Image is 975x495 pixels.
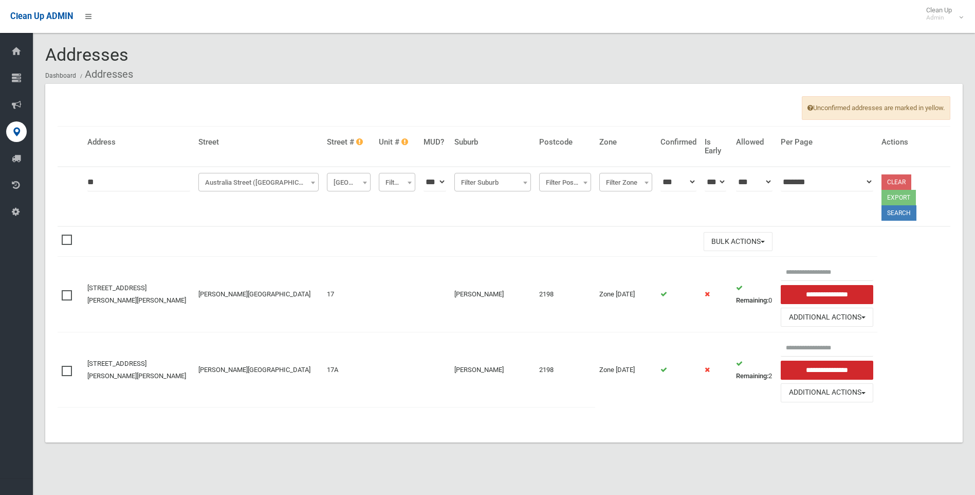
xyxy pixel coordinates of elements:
span: Filter Unit # [381,175,413,190]
span: Filter Suburb [454,173,531,191]
strong: Remaining: [736,296,768,304]
td: [PERSON_NAME][GEOGRAPHIC_DATA] [194,257,323,332]
a: [STREET_ADDRESS][PERSON_NAME][PERSON_NAME] [87,360,186,380]
td: 0 [732,257,777,332]
li: Addresses [78,65,133,84]
span: Australia Street (BASS HILL) [198,173,319,191]
td: [PERSON_NAME][GEOGRAPHIC_DATA] [194,332,323,408]
a: Dashboard [45,72,76,79]
td: 17A [323,332,375,408]
a: [STREET_ADDRESS][PERSON_NAME][PERSON_NAME] [87,284,186,304]
small: Admin [926,14,952,22]
h4: Per Page [781,138,873,147]
h4: Street [198,138,319,147]
h4: MUD? [424,138,446,147]
button: Search [881,205,916,221]
h4: Zone [599,138,652,147]
td: [PERSON_NAME] [450,257,536,332]
strong: Remaining: [736,372,768,380]
h4: Unit # [379,138,415,147]
button: Bulk Actions [704,232,772,251]
button: Export [881,190,916,205]
h4: Street # [327,138,371,147]
td: Zone [DATE] [595,257,656,332]
a: Clear [881,174,911,190]
td: [PERSON_NAME] [450,332,536,408]
span: Filter Street # [327,173,371,191]
span: Filter Zone [602,175,650,190]
button: Additional Actions [781,308,873,327]
h4: Is Early [705,138,728,155]
h4: Actions [881,138,946,147]
span: Filter Postcode [542,175,588,190]
td: 2198 [535,332,595,408]
span: Filter Zone [599,173,652,191]
span: Filter Street # [329,175,368,190]
span: Addresses [45,44,128,65]
span: Australia Street (BASS HILL) [201,175,316,190]
span: Filter Postcode [539,173,591,191]
td: 2198 [535,257,595,332]
span: Filter Unit # [379,173,415,191]
span: Clean Up [921,6,962,22]
h4: Address [87,138,190,147]
h4: Allowed [736,138,772,147]
span: Clean Up ADMIN [10,11,73,21]
h4: Postcode [539,138,591,147]
span: Filter Suburb [457,175,529,190]
h4: Confirmed [660,138,696,147]
button: Additional Actions [781,383,873,402]
td: 2 [732,332,777,408]
td: Zone [DATE] [595,332,656,408]
h4: Suburb [454,138,531,147]
span: Unconfirmed addresses are marked in yellow. [802,96,950,120]
td: 17 [323,257,375,332]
